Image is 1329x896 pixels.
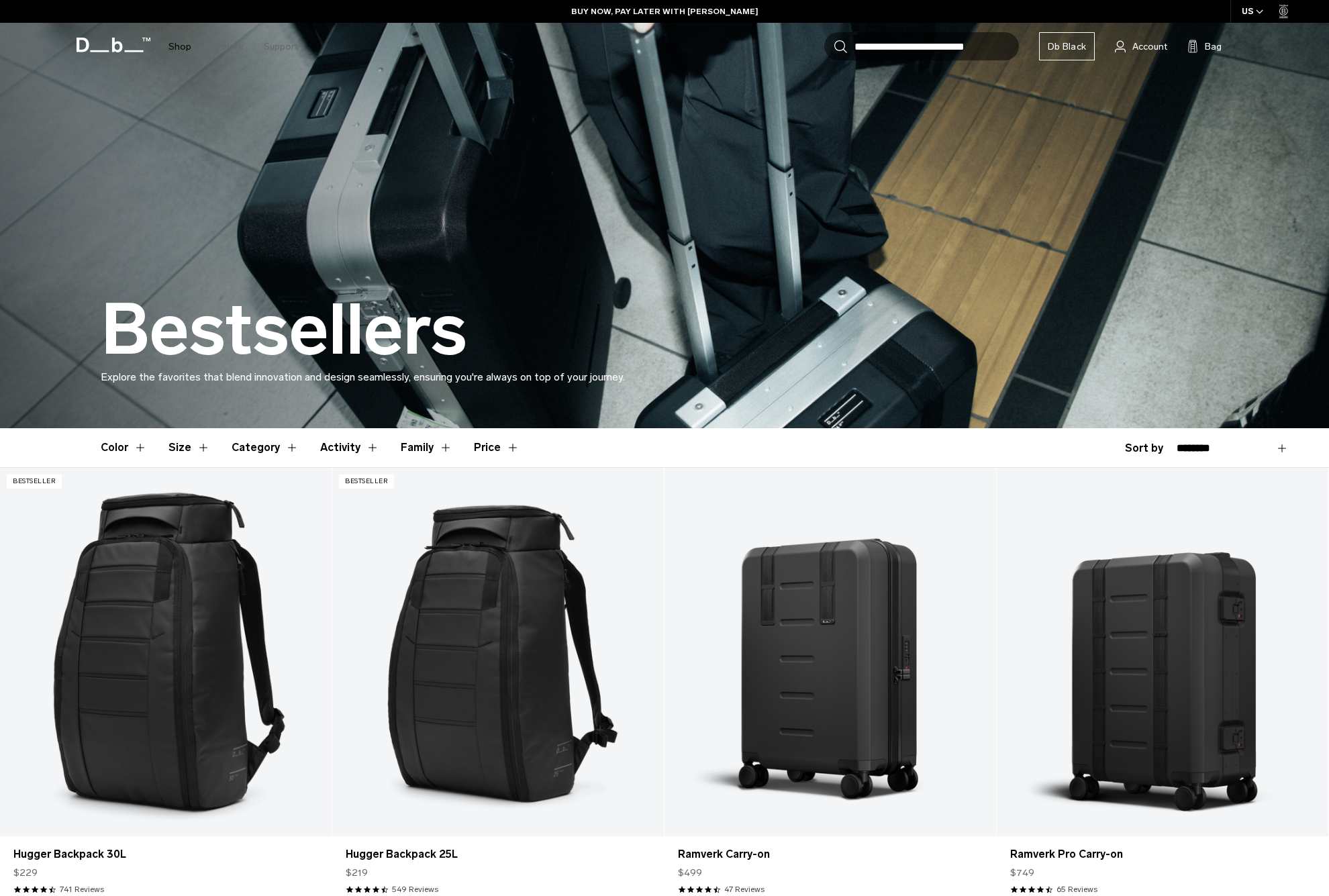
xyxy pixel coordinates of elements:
span: $229 [13,866,38,880]
button: Toggle Filter [232,428,299,467]
a: 549 reviews [392,883,438,895]
button: Toggle Filter [320,428,379,467]
a: Ramverk Carry-on [664,468,996,836]
span: Bag [1205,40,1222,54]
a: Hugger Backpack 25L [332,468,664,836]
h1: Bestsellers [101,291,467,369]
a: BUY NOW, PAY LATER WITH [PERSON_NAME] [571,5,758,17]
a: Ramverk Carry-on [678,846,983,862]
p: Bestseller [7,475,62,489]
button: Toggle Price [474,428,520,467]
button: Toggle Filter [101,428,147,467]
a: 47 reviews [724,883,765,895]
p: Bestseller [339,475,394,489]
a: Ramverk Pro Carry-on [997,468,1328,836]
span: $219 [346,866,368,880]
button: Toggle Filter [401,428,452,467]
span: $749 [1010,866,1034,880]
a: Hugger Backpack 30L [13,846,318,862]
a: Hugger Backpack 25L [346,846,650,862]
a: Db Black [1039,32,1095,60]
button: Toggle Filter [168,428,210,467]
span: $499 [678,866,702,880]
span: Explore the favorites that blend innovation and design seamlessly, ensuring you're always on top ... [101,370,625,383]
a: 741 reviews [60,883,104,895]
button: Bag [1187,38,1222,54]
a: Shop [168,23,191,70]
nav: Main Navigation [158,23,308,70]
a: Support [264,23,298,70]
a: Explore [211,23,244,70]
a: 65 reviews [1056,883,1097,895]
a: Ramverk Pro Carry-on [1010,846,1315,862]
span: Account [1132,40,1167,54]
a: Account [1115,38,1167,54]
